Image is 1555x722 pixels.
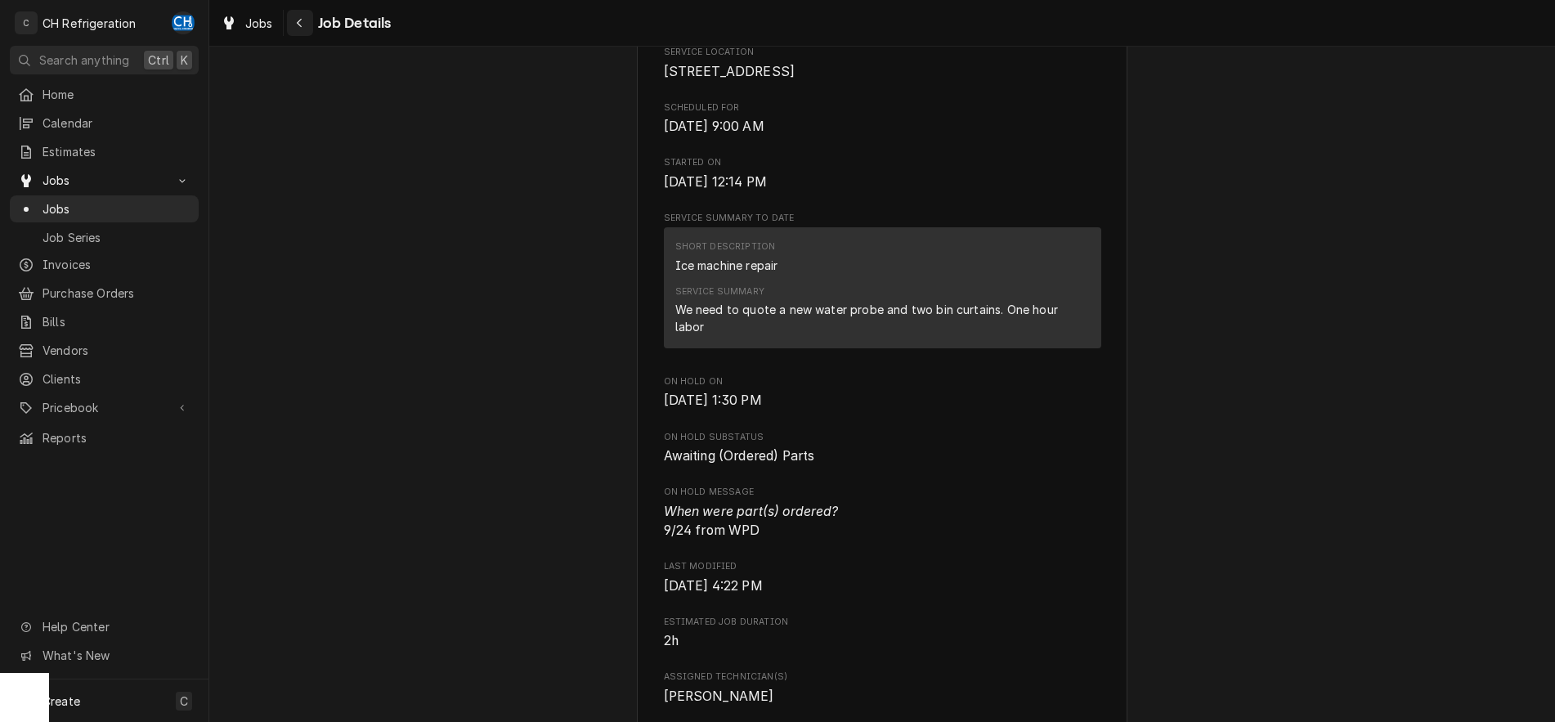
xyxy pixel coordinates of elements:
[10,424,199,451] a: Reports
[664,156,1101,169] span: Started On
[664,504,839,539] span: 9/24 from WPD
[664,578,763,594] span: [DATE] 4:22 PM
[664,431,1101,466] div: On Hold SubStatus
[43,200,190,217] span: Jobs
[172,11,195,34] div: Chris Hiraga's Avatar
[675,240,776,253] div: Short Description
[43,429,190,446] span: Reports
[664,212,1101,356] div: Service Summary To Date
[664,670,1101,684] span: Assigned Technician(s)
[10,195,199,222] a: Jobs
[214,10,280,37] a: Jobs
[664,560,1101,595] div: Last Modified
[180,693,188,710] span: C
[287,10,313,36] button: Navigate back
[10,251,199,278] a: Invoices
[664,156,1101,191] div: Started On
[664,502,1101,540] span: On Hold Message
[664,431,1101,444] span: On Hold SubStatus
[664,62,1101,82] span: Service Location
[664,46,1101,81] div: Service Location
[10,308,199,335] a: Bills
[664,576,1101,596] span: Last Modified
[664,631,1101,651] span: Estimated Job Duration
[10,337,199,364] a: Vendors
[664,486,1101,540] div: On Hold Message
[675,301,1090,335] div: We need to quote a new water probe and two bin curtains. One hour labor
[43,229,190,246] span: Job Series
[664,448,815,464] span: Awaiting (Ordered) Parts
[10,224,199,251] a: Job Series
[664,616,1101,651] div: Estimated Job Duration
[664,391,1101,410] span: On Hold On
[313,12,392,34] span: Job Details
[43,694,80,708] span: Create
[664,212,1101,225] span: Service Summary To Date
[664,117,1101,137] span: Scheduled For
[664,504,839,519] i: When were part(s) ordered?
[148,52,169,69] span: Ctrl
[664,446,1101,466] span: On Hold SubStatus
[10,394,199,421] a: Go to Pricebook
[43,342,190,359] span: Vendors
[245,15,273,32] span: Jobs
[39,52,129,69] span: Search anything
[664,633,679,648] span: 2h
[664,101,1101,137] div: Scheduled For
[10,46,199,74] button: Search anythingCtrlK
[664,101,1101,114] span: Scheduled For
[664,375,1101,388] span: On Hold On
[43,313,190,330] span: Bills
[664,486,1101,499] span: On Hold Message
[664,46,1101,59] span: Service Location
[43,618,189,635] span: Help Center
[43,370,190,388] span: Clients
[10,642,199,669] a: Go to What's New
[43,86,190,103] span: Home
[664,174,767,190] span: [DATE] 12:14 PM
[10,280,199,307] a: Purchase Orders
[675,285,764,298] div: Service Summary
[43,285,190,302] span: Purchase Orders
[664,687,1101,706] span: Assigned Technician(s)
[664,119,764,134] span: [DATE] 9:00 AM
[43,143,190,160] span: Estimates
[43,399,166,416] span: Pricebook
[664,392,762,408] span: [DATE] 1:30 PM
[172,11,195,34] div: CH
[43,15,137,32] div: CH Refrigeration
[181,52,188,69] span: K
[664,173,1101,192] span: Started On
[43,172,166,189] span: Jobs
[664,560,1101,573] span: Last Modified
[43,256,190,273] span: Invoices
[664,64,795,79] span: [STREET_ADDRESS]
[15,11,38,34] div: C
[664,670,1101,706] div: Assigned Technician(s)
[43,647,189,664] span: What's New
[43,114,190,132] span: Calendar
[10,81,199,108] a: Home
[664,688,774,704] span: [PERSON_NAME]
[664,227,1101,355] div: Service Summary
[675,257,778,274] div: Ice machine repair
[664,616,1101,629] span: Estimated Job Duration
[10,110,199,137] a: Calendar
[10,365,199,392] a: Clients
[664,375,1101,410] div: On Hold On
[10,138,199,165] a: Estimates
[10,613,199,640] a: Go to Help Center
[10,167,199,194] a: Go to Jobs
